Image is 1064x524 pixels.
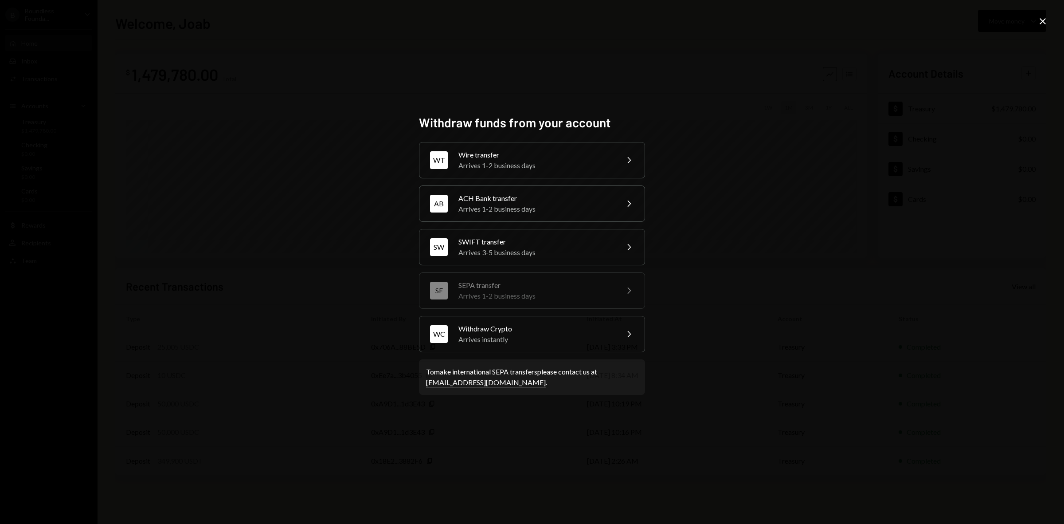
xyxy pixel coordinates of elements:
div: WT [430,151,448,169]
button: WTWire transferArrives 1-2 business days [419,142,645,178]
div: Arrives 1-2 business days [458,204,613,214]
div: To make international SEPA transfers please contact us at . [426,366,638,388]
div: Arrives 1-2 business days [458,160,613,171]
div: Wire transfer [458,150,613,160]
button: ABACH Bank transferArrives 1-2 business days [419,185,645,222]
div: Arrives 3-5 business days [458,247,613,258]
button: SESEPA transferArrives 1-2 business days [419,272,645,309]
div: Withdraw Crypto [458,323,613,334]
div: WC [430,325,448,343]
button: SWSWIFT transferArrives 3-5 business days [419,229,645,265]
div: AB [430,195,448,213]
h2: Withdraw funds from your account [419,114,645,131]
div: SE [430,282,448,299]
div: SW [430,238,448,256]
div: Arrives instantly [458,334,613,345]
a: [EMAIL_ADDRESS][DOMAIN_NAME] [426,378,546,387]
div: Arrives 1-2 business days [458,291,613,301]
div: SEPA transfer [458,280,613,291]
div: SWIFT transfer [458,236,613,247]
button: WCWithdraw CryptoArrives instantly [419,316,645,352]
div: ACH Bank transfer [458,193,613,204]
